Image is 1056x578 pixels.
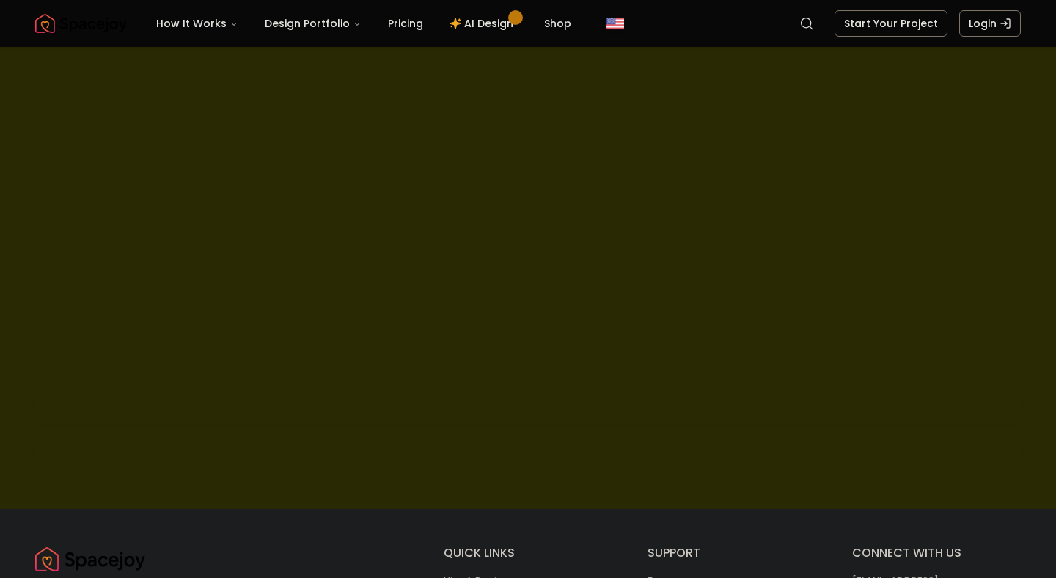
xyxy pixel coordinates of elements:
[444,544,612,562] h6: quick links
[835,10,947,37] a: Start Your Project
[852,544,1021,562] h6: connect with us
[35,544,145,574] img: Spacejoy Logo
[606,15,624,32] img: United States
[959,10,1021,37] a: Login
[35,544,145,574] a: Spacejoy
[532,9,583,38] a: Shop
[35,9,127,38] img: Spacejoy Logo
[438,9,529,38] a: AI Design
[648,544,816,562] h6: support
[376,9,435,38] a: Pricing
[144,9,250,38] button: How It Works
[35,9,127,38] a: Spacejoy
[144,9,583,38] nav: Main
[253,9,373,38] button: Design Portfolio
